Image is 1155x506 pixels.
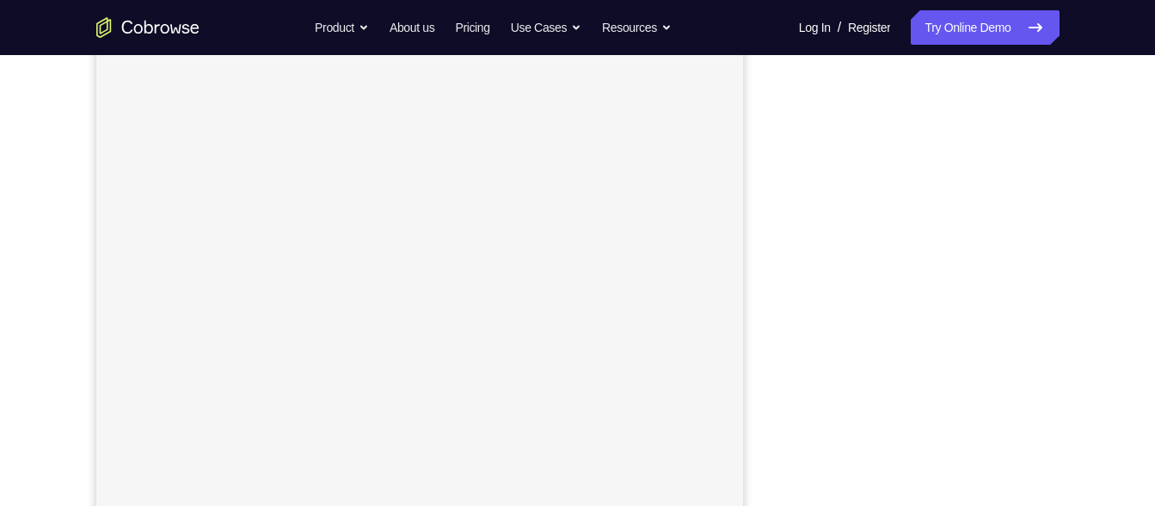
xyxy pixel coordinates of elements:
button: Product [315,10,369,45]
a: Pricing [455,10,489,45]
a: Try Online Demo [911,10,1059,45]
a: Log In [799,10,831,45]
a: About us [390,10,434,45]
a: Go to the home page [96,17,200,38]
button: Use Cases [511,10,581,45]
a: Register [848,10,890,45]
button: Resources [602,10,672,45]
span: / [838,17,841,38]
